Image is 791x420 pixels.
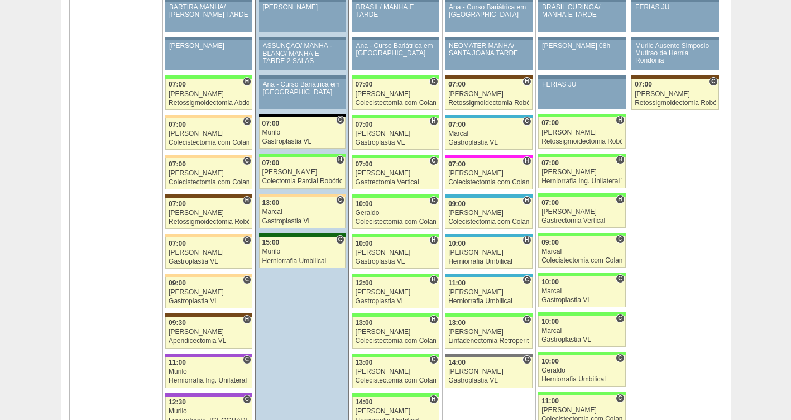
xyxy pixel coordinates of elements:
div: Gastrectomia Vertical [541,217,622,225]
a: C 10:00 Geraldo Colecistectomia com Colangiografia VL [352,198,439,229]
div: Key: Neomater [445,234,532,237]
div: Herniorrafia Ing. Unilateral VL [169,377,249,384]
span: Hospital [616,195,624,204]
a: [PERSON_NAME] [165,40,252,70]
a: C 11:00 Murilo Herniorrafia Ing. Unilateral VL [165,357,252,388]
span: Consultório [616,274,624,283]
div: Key: Bartira [165,115,252,118]
a: C 07:00 [PERSON_NAME] Colecistectomia com Colangiografia VL [352,79,439,110]
span: 10:00 [541,278,559,286]
div: Ana - Curso Bariátrica em [GEOGRAPHIC_DATA] [356,42,435,57]
span: 07:00 [448,160,466,168]
a: NEOMATER MANHÃ/ SANTA JOANA TARDE [445,40,532,70]
span: 10:00 [541,357,559,365]
div: Gastroplastia VL [356,139,436,146]
div: Colecistectomia com Colangiografia VL [356,218,436,226]
span: 07:00 [541,159,559,167]
div: [PERSON_NAME] [448,328,529,336]
div: Retossigmoidectomia Robótica [169,218,249,226]
span: 11:00 [169,359,186,366]
span: Consultório [616,394,624,403]
div: Retossigmoidectomia Abdominal VL [169,99,249,107]
div: [PERSON_NAME] [541,407,622,414]
span: 10:00 [448,240,466,247]
a: H 07:00 [PERSON_NAME] Colecistectomia com Colangiografia VL [445,158,532,189]
div: Key: São Bernardo [445,354,532,357]
span: Consultório [522,355,531,364]
a: H 10:00 [PERSON_NAME] Gastroplastia VL [352,237,439,269]
div: NEOMATER MANHÃ/ SANTA JOANA TARDE [449,42,529,57]
div: Linfadenectomia Retroperitoneal [448,337,529,345]
a: C 07:00 Marcal Gastroplastia VL [445,118,532,150]
div: Colecistectomia com Colangiografia VL [541,257,622,264]
div: Gastroplastia VL [448,377,529,384]
div: Gastroplastia VL [262,138,343,145]
span: 11:00 [541,397,559,405]
a: C 09:00 Marcal Colecistectomia com Colangiografia VL [538,236,625,268]
a: [PERSON_NAME] 08h [538,40,625,70]
a: C 11:00 [PERSON_NAME] Herniorrafia Umbilical [445,277,532,308]
div: Marcal [262,208,343,216]
a: Ana - Curso Bariátrica em [GEOGRAPHIC_DATA] [352,40,439,70]
span: Consultório [336,235,344,244]
a: FERIAS JU [538,79,625,109]
span: 07:00 [169,240,186,247]
div: [PERSON_NAME] [448,289,529,296]
a: BRASIL CURINGA/ MANHÃ E TARDE [538,2,625,32]
div: Key: Brasil [538,352,625,355]
div: [PERSON_NAME] [169,328,249,336]
span: 13:00 [448,319,466,327]
div: Key: Bartira [259,194,346,197]
div: Key: Aviso [538,37,625,40]
div: Herniorrafia Umbilical [541,376,622,383]
span: Consultório [616,235,624,244]
span: Consultório [429,156,438,165]
div: Key: Santa Joana [165,194,252,198]
div: Apendicectomia VL [169,337,249,345]
div: Colecistectomia com Colangiografia VL [169,139,249,146]
div: Colecistectomia com Colangiografia VL [448,179,529,186]
div: Colectomia Parcial Robótica [262,178,343,185]
span: Consultório [522,315,531,324]
div: Key: Aviso [445,37,532,40]
a: C 09:00 [PERSON_NAME] Gastroplastia VL [165,277,252,308]
a: H 07:00 [PERSON_NAME] Retossigmoidectomia Robótica [445,79,532,110]
div: Key: Santa Joana [165,313,252,317]
span: 07:00 [356,121,373,128]
a: C 10:00 Geraldo Herniorrafia Umbilical [538,355,625,386]
div: Key: Neomater [445,194,532,198]
a: H 07:00 [PERSON_NAME] Retossigmoidectomia Robótica [165,198,252,229]
div: ASSUNÇÃO/ MANHÃ -BLANC/ MANHÃ E TARDE 2 SALAS [263,42,342,65]
div: Colecistectomia com Colangiografia VL [169,179,249,186]
div: Key: Bartira [165,234,252,237]
div: Herniorrafia Umbilical [448,298,529,305]
a: H 07:00 [PERSON_NAME] Retossigmoidectomia Robótica [538,117,625,149]
a: C 07:00 [PERSON_NAME] Gastrectomia Vertical [352,158,439,189]
div: [PERSON_NAME] [448,249,529,256]
div: Key: Aviso [538,75,625,79]
div: Key: Brasil [352,313,439,317]
div: Key: Aviso [352,37,439,40]
span: 12:30 [169,398,186,406]
div: Key: Brasil [538,114,625,117]
span: Consultório [243,395,251,404]
span: Hospital [243,196,251,205]
span: 07:00 [169,121,186,128]
div: Key: Brasil [352,354,439,357]
div: Key: Pro Matre [445,155,532,158]
a: C 13:00 [PERSON_NAME] Colecistectomia com Colangiografia VL [352,357,439,388]
div: Herniorrafia Umbilical [262,257,343,265]
div: Murilo [262,129,343,136]
div: [PERSON_NAME] [169,170,249,177]
div: Gastroplastia VL [356,258,436,265]
a: Ana - Curso Bariátrica em [GEOGRAPHIC_DATA] [445,2,532,32]
span: 14:00 [448,359,466,366]
div: Key: Brasil [538,273,625,276]
a: H 10:00 [PERSON_NAME] Herniorrafia Umbilical [445,237,532,269]
div: Key: Brasil [352,234,439,237]
span: Consultório [243,156,251,165]
div: Key: Brasil [259,154,346,157]
div: Key: Neomater [445,115,532,118]
a: BRASIL/ MANHÃ E TARDE [352,2,439,32]
a: H 07:00 [PERSON_NAME] Gastrectomia Vertical [538,197,625,228]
